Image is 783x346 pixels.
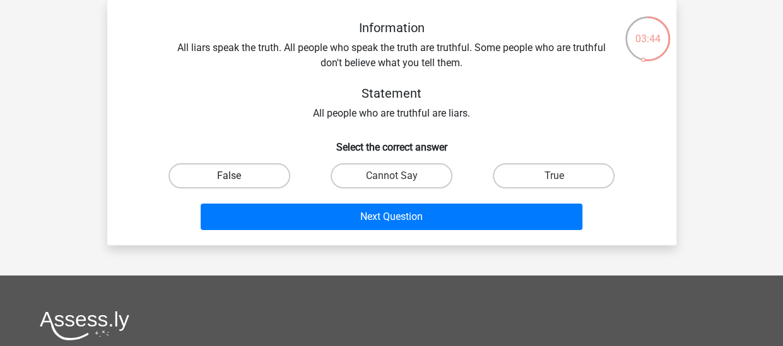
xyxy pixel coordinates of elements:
[168,163,290,188] label: False
[40,311,129,340] img: Assessly logo
[331,163,452,188] label: Cannot Say
[624,15,671,47] div: 03:44
[127,20,656,121] div: All liars speak the truth. All people who speak the truth are truthful. Some people who are truth...
[201,204,582,230] button: Next Question
[493,163,615,188] label: True
[168,86,616,101] h5: Statement
[127,131,656,153] h6: Select the correct answer
[168,20,616,35] h5: Information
